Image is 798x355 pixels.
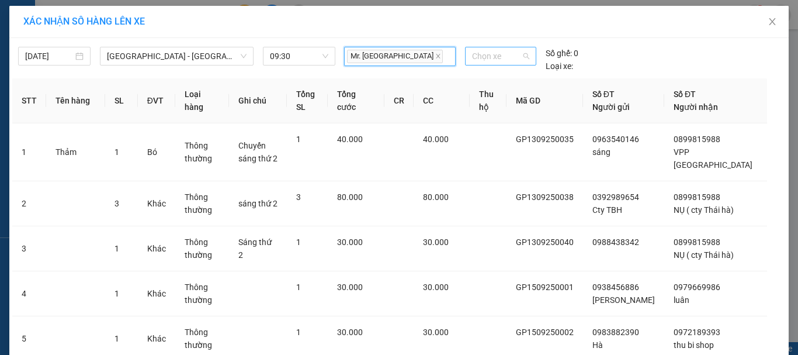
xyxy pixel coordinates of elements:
[11,36,123,57] span: Fanpage: CargobusMK - Hotline/Zalo: 082.3.29.22.29
[138,271,175,316] td: Khác
[546,47,572,60] span: Số ghế:
[592,340,603,350] span: Hà
[25,50,73,63] input: 15/09/2025
[12,181,46,226] td: 2
[4,59,6,113] img: logo
[674,147,752,170] span: VPP [GEOGRAPHIC_DATA]
[472,47,529,65] span: Chọn xe
[296,192,301,202] span: 3
[546,47,578,60] div: 0
[238,237,272,260] span: Sáng thứ 2
[546,60,573,73] span: Loại xe:
[516,237,574,247] span: GP1309250040
[592,328,639,337] span: 0983882390
[107,47,247,65] span: Hà Nội - Phủ Lý
[423,135,449,144] span: 40.000
[516,328,574,337] span: GP1509250002
[138,226,175,271] td: Khác
[12,78,46,123] th: STT
[337,328,363,337] span: 30.000
[592,237,639,247] span: 0988438342
[674,135,720,144] span: 0899815988
[674,250,734,260] span: NỤ ( cty Thái hà)
[592,102,630,112] span: Người gửi
[674,282,720,292] span: 0979669986
[238,199,277,208] span: sáng thứ 2
[674,328,720,337] span: 0972189393
[592,295,655,305] span: [PERSON_NAME]
[337,237,363,247] span: 30.000
[12,226,46,271] td: 3
[423,282,449,292] span: 30.000
[768,17,777,26] span: close
[23,16,145,27] span: XÁC NHẬN SỐ HÀNG LÊN XE
[414,78,470,123] th: CC
[175,181,229,226] td: Thông thường
[16,24,119,34] span: 835 Giải Phóng, Giáp Bát
[115,289,119,298] span: 1
[46,78,105,123] th: Tên hàng
[423,328,449,337] span: 30.000
[12,123,46,181] td: 1
[115,244,119,253] span: 1
[674,237,720,247] span: 0899815988
[435,53,441,59] span: close
[592,135,639,144] span: 0963540146
[8,59,125,110] strong: PHIẾU GỬI HÀNG: [GEOGRAPHIC_DATA] - [GEOGRAPHIC_DATA]
[674,340,714,350] span: thu bi shop
[175,271,229,316] td: Thông thường
[756,6,789,39] button: Close
[674,205,734,215] span: NỤ ( cty Thái hà)
[229,78,287,123] th: Ghi chú
[12,271,46,316] td: 4
[240,53,247,60] span: down
[175,78,229,123] th: Loại hàng
[296,237,301,247] span: 1
[592,205,622,215] span: Cty TBH
[516,135,574,144] span: GP1309250035
[138,181,175,226] td: Khác
[115,199,119,208] span: 3
[337,135,363,144] span: 40.000
[138,123,175,181] td: Bó
[384,78,414,123] th: CR
[337,192,363,202] span: 80.000
[516,192,574,202] span: GP1309250038
[175,226,229,271] td: Thông thường
[115,147,119,157] span: 1
[674,89,696,99] span: Số ĐT
[238,141,277,163] span: Chuyến sáng thứ 2
[423,192,449,202] span: 80.000
[46,123,105,181] td: Thảm
[347,50,443,63] span: Mr. [GEOGRAPHIC_DATA]
[126,83,196,95] span: GP1509250005
[592,147,610,157] span: sáng
[138,78,175,123] th: ĐVT
[674,295,689,305] span: luân
[105,78,138,123] th: SL
[423,237,449,247] span: 30.000
[270,47,328,65] span: 09:30
[592,89,615,99] span: Số ĐT
[328,78,384,123] th: Tổng cước
[674,192,720,202] span: 0899815988
[516,282,574,292] span: GP1509250001
[296,328,301,337] span: 1
[23,6,109,21] span: Cargobus MK
[287,78,328,123] th: Tổng SL
[337,282,363,292] span: 30.000
[115,334,119,343] span: 1
[592,282,639,292] span: 0938456886
[506,78,583,123] th: Mã GD
[175,123,229,181] td: Thông thường
[592,192,639,202] span: 0392989654
[296,282,301,292] span: 1
[296,135,301,144] span: 1
[674,102,718,112] span: Người nhận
